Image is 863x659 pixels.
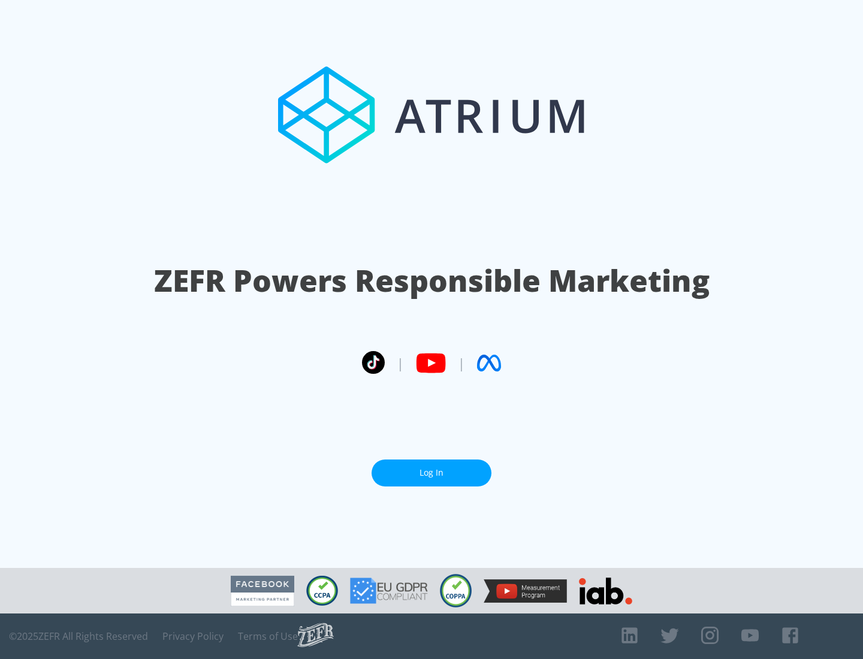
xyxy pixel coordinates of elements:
h1: ZEFR Powers Responsible Marketing [154,260,710,301]
img: IAB [579,578,632,604]
img: YouTube Measurement Program [484,579,567,603]
img: COPPA Compliant [440,574,472,607]
span: | [458,354,465,372]
a: Log In [372,460,491,486]
img: GDPR Compliant [350,578,428,604]
a: Privacy Policy [162,630,224,642]
span: © 2025 ZEFR All Rights Reserved [9,630,148,642]
img: Facebook Marketing Partner [231,576,294,606]
span: | [397,354,404,372]
img: CCPA Compliant [306,576,338,606]
a: Terms of Use [238,630,298,642]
